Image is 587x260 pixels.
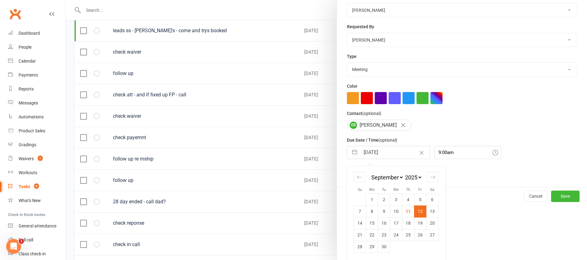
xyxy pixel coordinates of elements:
[347,137,397,143] label: Due Date / Time
[8,180,65,194] a: Tasks 9
[378,217,390,229] td: Tuesday, September 16, 2025
[350,121,357,129] span: EB
[354,241,366,253] td: Sunday, September 28, 2025
[414,205,426,217] td: Selected. Friday, September 12, 2025
[402,229,414,241] td: Thursday, September 25, 2025
[8,68,65,82] a: Payments
[430,187,434,192] small: Sa
[414,217,426,229] td: Friday, September 19, 2025
[8,166,65,180] a: Workouts
[8,110,65,124] a: Automations
[366,241,378,253] td: Monday, September 29, 2025
[366,229,378,241] td: Monday, September 22, 2025
[8,54,65,68] a: Calendar
[8,96,65,110] a: Messages
[38,156,43,161] span: 1
[19,86,34,91] div: Reports
[378,194,390,205] td: Tuesday, September 2, 2025
[378,205,390,217] td: Tuesday, September 9, 2025
[8,152,65,166] a: Waivers 1
[378,138,397,143] small: (optional)
[19,239,24,244] span: 1
[19,237,33,242] div: Roll call
[426,229,438,241] td: Saturday, September 27, 2025
[418,187,422,192] small: Fr
[390,217,402,229] td: Wednesday, September 17, 2025
[362,111,381,116] small: (optional)
[390,229,402,241] td: Wednesday, September 24, 2025
[347,166,445,260] div: Calendar
[378,241,390,253] td: Tuesday, September 30, 2025
[369,187,375,192] small: Mo
[8,138,65,152] a: Gradings
[426,217,438,229] td: Saturday, September 20, 2025
[414,229,426,241] td: Friday, September 26, 2025
[402,205,414,217] td: Thursday, September 11, 2025
[354,205,366,217] td: Sunday, September 7, 2025
[366,194,378,205] td: Monday, September 1, 2025
[414,194,426,205] td: Friday, September 5, 2025
[347,83,357,90] label: Color
[8,194,65,208] a: What's New
[19,128,45,133] div: Product Sales
[7,6,23,22] a: Clubworx
[347,53,356,60] label: Type
[19,45,32,50] div: People
[402,217,414,229] td: Thursday, September 18, 2025
[416,147,427,158] button: Clear Date
[8,233,65,247] a: Roll call
[19,184,30,189] div: Tasks
[354,229,366,241] td: Sunday, September 21, 2025
[8,124,65,138] a: Product Sales
[8,219,65,233] a: General attendance kiosk mode
[8,40,65,54] a: People
[19,223,56,228] div: General attendance
[19,170,37,175] div: Workouts
[402,194,414,205] td: Thursday, September 4, 2025
[426,194,438,205] td: Saturday, September 6, 2025
[426,172,438,182] div: Move forward to switch to the next month.
[426,205,438,217] td: Saturday, September 13, 2025
[19,142,36,147] div: Gradings
[347,110,381,117] label: Contact
[358,187,362,192] small: Su
[19,198,41,203] div: What's New
[406,187,410,192] small: Th
[390,205,402,217] td: Wednesday, September 10, 2025
[382,187,386,192] small: Tu
[393,187,399,192] small: We
[8,82,65,96] a: Reports
[19,251,46,256] div: Class check-in
[19,73,38,77] div: Payments
[19,156,34,161] div: Waivers
[19,31,40,36] div: Dashboard
[366,205,378,217] td: Monday, September 8, 2025
[390,194,402,205] td: Wednesday, September 3, 2025
[6,239,21,254] iframe: Intercom live chat
[354,217,366,229] td: Sunday, September 14, 2025
[8,26,65,40] a: Dashboard
[34,183,39,189] span: 9
[347,23,374,30] label: Requested By
[347,165,383,172] label: Email preferences
[347,120,411,131] div: [PERSON_NAME]
[354,172,366,182] div: Move backward to switch to the previous month.
[19,59,36,64] div: Calendar
[378,229,390,241] td: Tuesday, September 23, 2025
[524,191,547,202] button: Cancel
[19,100,38,105] div: Messages
[366,217,378,229] td: Monday, September 15, 2025
[19,114,44,119] div: Automations
[551,191,580,202] button: Save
